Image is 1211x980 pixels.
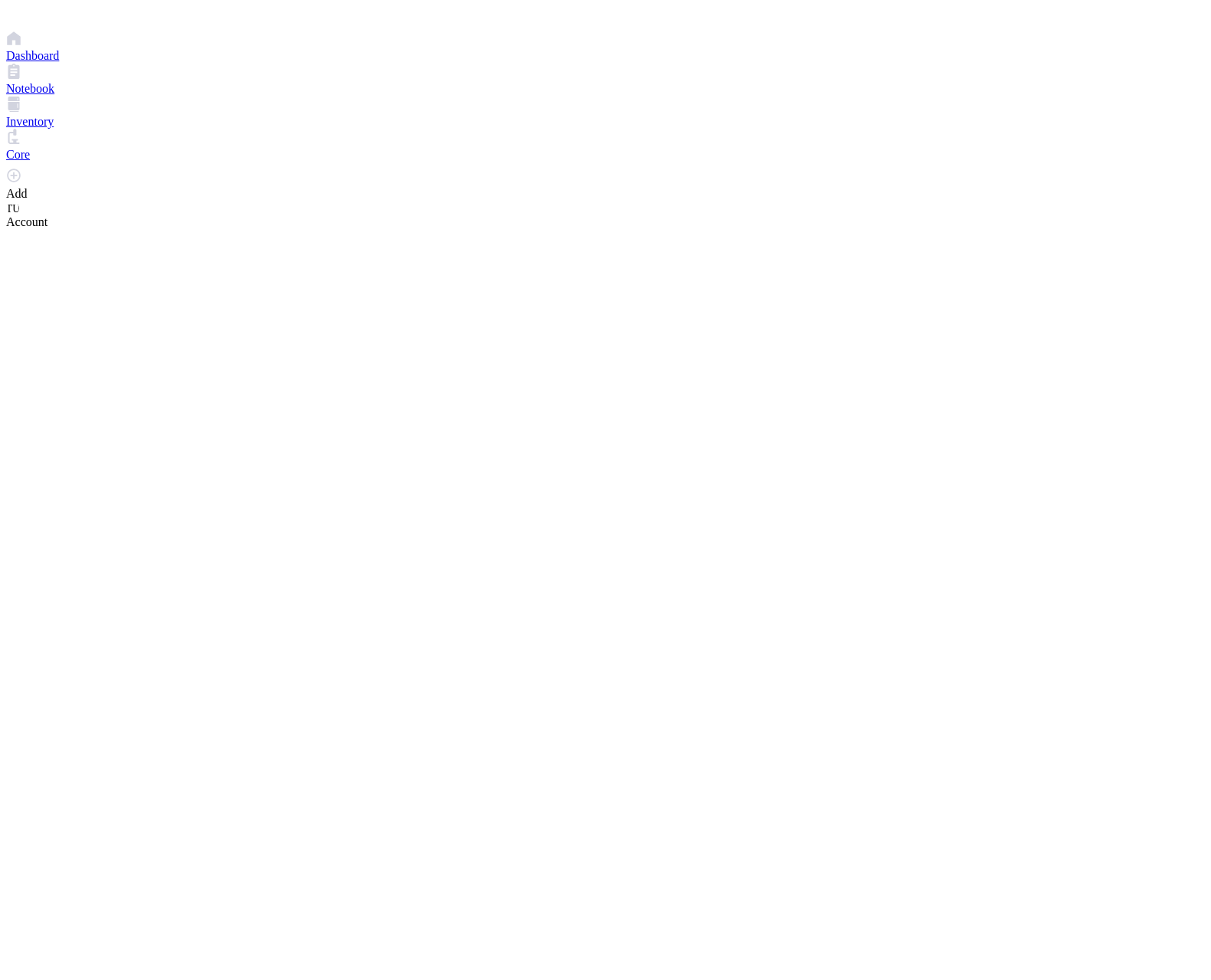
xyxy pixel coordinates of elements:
div: Core [6,148,1205,162]
div: Inventory [6,115,1205,129]
div: Dashboard [6,49,1205,63]
div: Add [6,187,1205,201]
span: TU [6,200,20,217]
span: T [15,10,22,23]
a: Dashboard [6,31,1205,64]
a: Inventory [6,97,1205,129]
a: Core [6,129,1205,162]
div: Account [6,215,1205,229]
div: Notebook [6,82,1205,96]
a: Notebook [6,64,1205,97]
